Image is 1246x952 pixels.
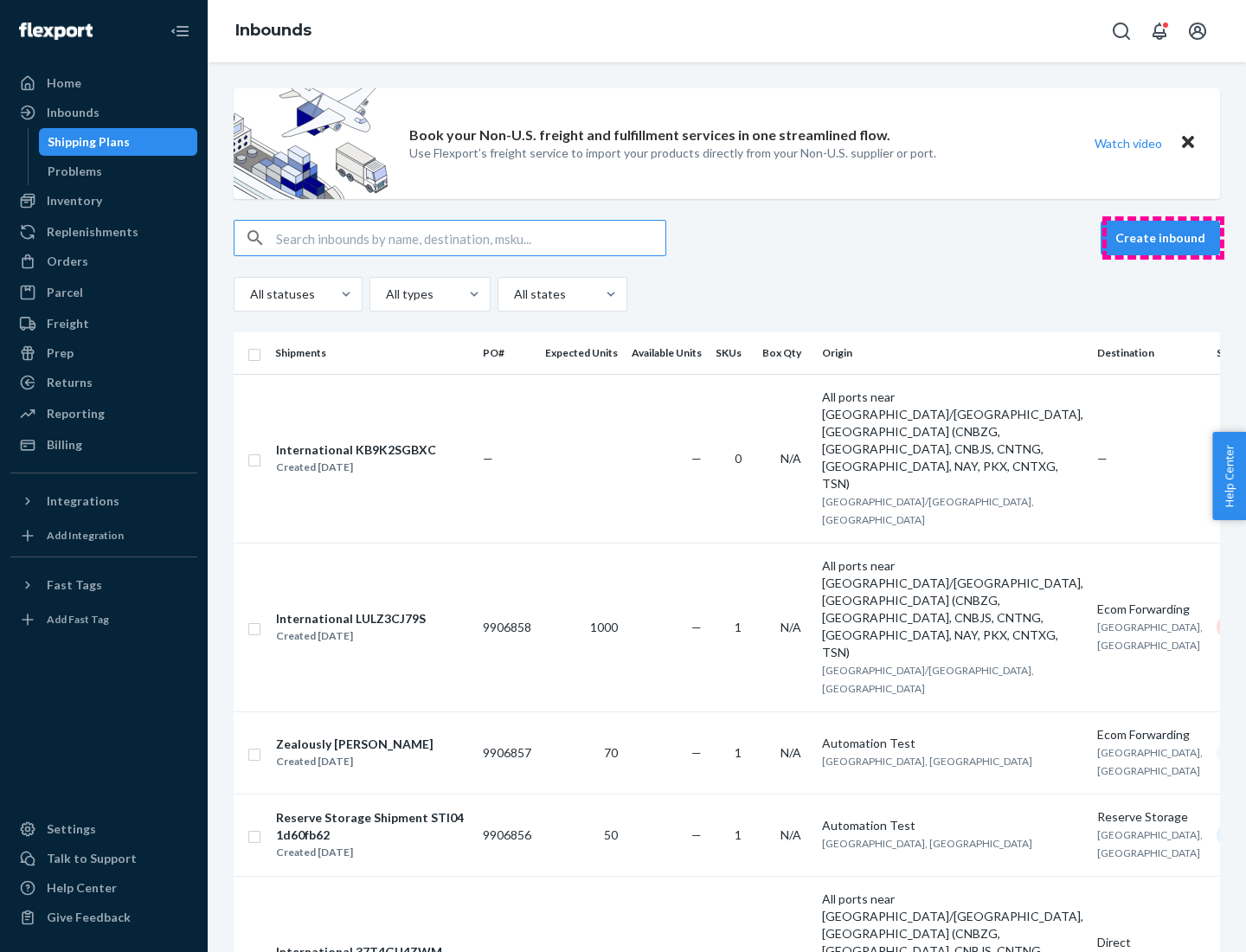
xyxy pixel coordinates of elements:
[19,23,93,40] img: Flexport logo
[39,128,198,156] a: Shipping Plans
[1104,14,1139,48] button: Open Search Box
[276,627,426,645] div: Created [DATE]
[409,145,936,162] p: Use Flexport’s freight service to import your products directly from your Non-U.S. supplier or port.
[47,374,93,391] div: Returns
[276,221,665,255] input: Search inbounds by name, destination, msku...
[47,344,74,362] div: Prep
[10,400,197,428] a: Reporting
[1097,451,1108,466] span: —
[735,745,742,760] span: 1
[822,817,1083,834] div: Automation Test
[409,125,890,145] p: Book your Non-U.S. freight and fulfillment services in one streamlined flow.
[276,753,434,770] div: Created [DATE]
[276,459,436,476] div: Created [DATE]
[822,664,1034,695] span: [GEOGRAPHIC_DATA]/[GEOGRAPHIC_DATA], [GEOGRAPHIC_DATA]
[1097,601,1203,618] div: Ecom Forwarding
[10,339,197,367] a: Prep
[604,745,618,760] span: 70
[822,837,1032,850] span: [GEOGRAPHIC_DATA], [GEOGRAPHIC_DATA]
[476,711,538,794] td: 9906857
[604,827,618,842] span: 50
[709,332,755,374] th: SKUs
[10,487,197,515] button: Integrations
[47,192,102,209] div: Inventory
[691,827,702,842] span: —
[47,820,96,838] div: Settings
[780,745,801,760] span: N/A
[276,441,436,459] div: International KB9K2SGBXC
[276,736,434,753] div: Zealously [PERSON_NAME]
[47,405,105,422] div: Reporting
[735,620,742,634] span: 1
[47,104,100,121] div: Inbounds
[691,620,702,634] span: —
[1180,14,1215,48] button: Open account menu
[476,332,538,374] th: PO#
[1097,808,1203,826] div: Reserve Storage
[780,451,801,466] span: N/A
[47,315,89,332] div: Freight
[47,528,124,543] div: Add Integration
[10,310,197,338] a: Freight
[10,99,197,126] a: Inbounds
[822,755,1032,768] span: [GEOGRAPHIC_DATA], [GEOGRAPHIC_DATA]
[47,879,117,897] div: Help Center
[10,874,197,902] a: Help Center
[222,6,325,56] ol: breadcrumbs
[1090,332,1210,374] th: Destination
[47,253,88,270] div: Orders
[735,827,742,842] span: 1
[590,620,618,634] span: 1000
[1097,746,1203,777] span: [GEOGRAPHIC_DATA], [GEOGRAPHIC_DATA]
[755,332,815,374] th: Box Qty
[1083,131,1173,156] button: Watch video
[625,332,709,374] th: Available Units
[1097,726,1203,743] div: Ecom Forwarding
[10,815,197,843] a: Settings
[235,21,311,40] a: Inbounds
[1097,934,1203,951] div: Direct
[47,612,109,627] div: Add Fast Tag
[10,187,197,215] a: Inventory
[48,163,102,180] div: Problems
[691,745,702,760] span: —
[780,620,801,634] span: N/A
[815,332,1090,374] th: Origin
[268,332,476,374] th: Shipments
[48,133,130,151] div: Shipping Plans
[10,69,197,97] a: Home
[10,571,197,599] button: Fast Tags
[47,576,102,594] div: Fast Tags
[822,735,1083,752] div: Automation Test
[1097,828,1203,859] span: [GEOGRAPHIC_DATA], [GEOGRAPHIC_DATA]
[47,492,119,510] div: Integrations
[1101,221,1220,255] button: Create inbound
[822,389,1083,492] div: All ports near [GEOGRAPHIC_DATA]/[GEOGRAPHIC_DATA], [GEOGRAPHIC_DATA] (CNBZG, [GEOGRAPHIC_DATA], ...
[1142,14,1177,48] button: Open notifications
[276,809,468,844] div: Reserve Storage Shipment STI041d60fb62
[476,543,538,711] td: 9906858
[276,610,426,627] div: International LULZ3CJ79S
[10,522,197,550] a: Add Integration
[10,845,197,872] a: Talk to Support
[47,74,81,92] div: Home
[10,248,197,275] a: Orders
[47,284,83,301] div: Parcel
[276,844,468,861] div: Created [DATE]
[10,606,197,634] a: Add Fast Tag
[1177,131,1199,156] button: Close
[39,158,198,185] a: Problems
[822,557,1083,661] div: All ports near [GEOGRAPHIC_DATA]/[GEOGRAPHIC_DATA], [GEOGRAPHIC_DATA] (CNBZG, [GEOGRAPHIC_DATA], ...
[1212,432,1246,520] button: Help Center
[10,218,197,246] a: Replenishments
[538,332,625,374] th: Expected Units
[47,850,137,867] div: Talk to Support
[483,451,493,466] span: —
[691,451,702,466] span: —
[248,286,250,303] input: All statuses
[47,909,131,926] div: Give Feedback
[47,223,138,241] div: Replenishments
[10,431,197,459] a: Billing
